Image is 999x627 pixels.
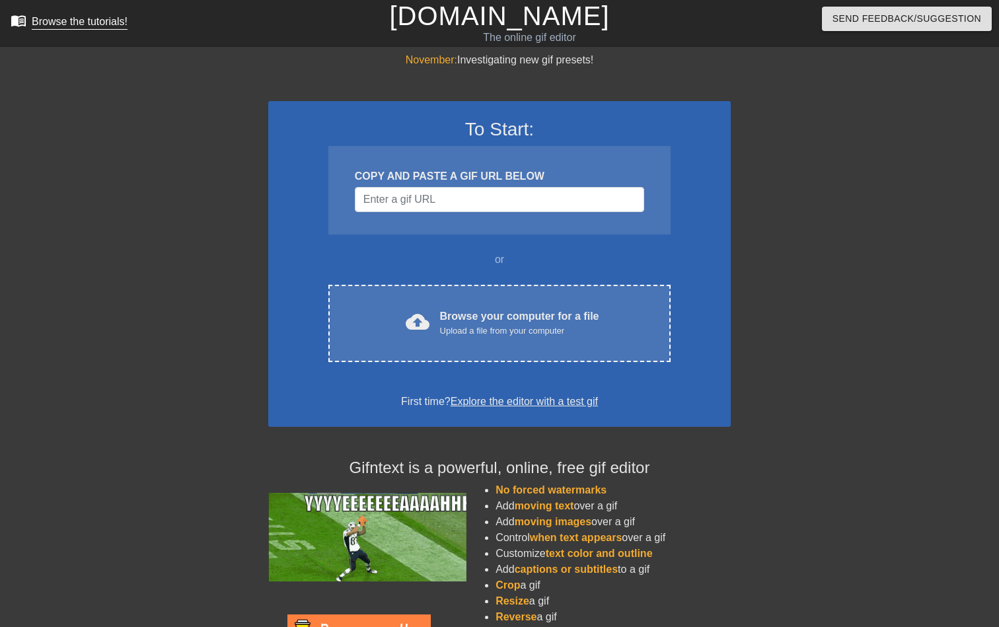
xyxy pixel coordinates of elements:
div: Browse the tutorials! [32,16,128,27]
span: text color and outline [546,548,653,559]
li: Control over a gif [496,530,731,546]
div: Investigating new gif presets! [268,52,731,68]
span: Reverse [496,611,536,622]
span: moving images [515,516,591,527]
button: Send Feedback/Suggestion [822,7,992,31]
span: moving text [515,500,574,511]
h3: To Start: [285,118,714,141]
a: Explore the editor with a test gif [451,396,598,407]
span: Crop [496,579,520,591]
span: Send Feedback/Suggestion [832,11,981,27]
li: Add to a gif [496,562,731,577]
h4: Gifntext is a powerful, online, free gif editor [268,459,731,478]
div: or [303,252,696,268]
div: Browse your computer for a file [440,309,599,338]
li: a gif [496,593,731,609]
img: football_small.gif [268,493,466,581]
div: COPY AND PASTE A GIF URL BELOW [355,168,644,184]
span: when text appears [530,532,622,543]
span: Resize [496,595,529,607]
input: Username [355,187,644,212]
div: First time? [285,394,714,410]
a: Browse the tutorials! [11,13,128,33]
span: No forced watermarks [496,484,607,496]
li: Customize [496,546,731,562]
li: Add over a gif [496,498,731,514]
li: Add over a gif [496,514,731,530]
span: November: [406,54,457,65]
span: cloud_upload [406,310,429,334]
li: a gif [496,609,731,625]
div: Upload a file from your computer [440,324,599,338]
li: a gif [496,577,731,593]
div: The online gif editor [340,30,720,46]
span: captions or subtitles [515,564,618,575]
a: [DOMAIN_NAME] [389,1,609,30]
span: menu_book [11,13,26,28]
